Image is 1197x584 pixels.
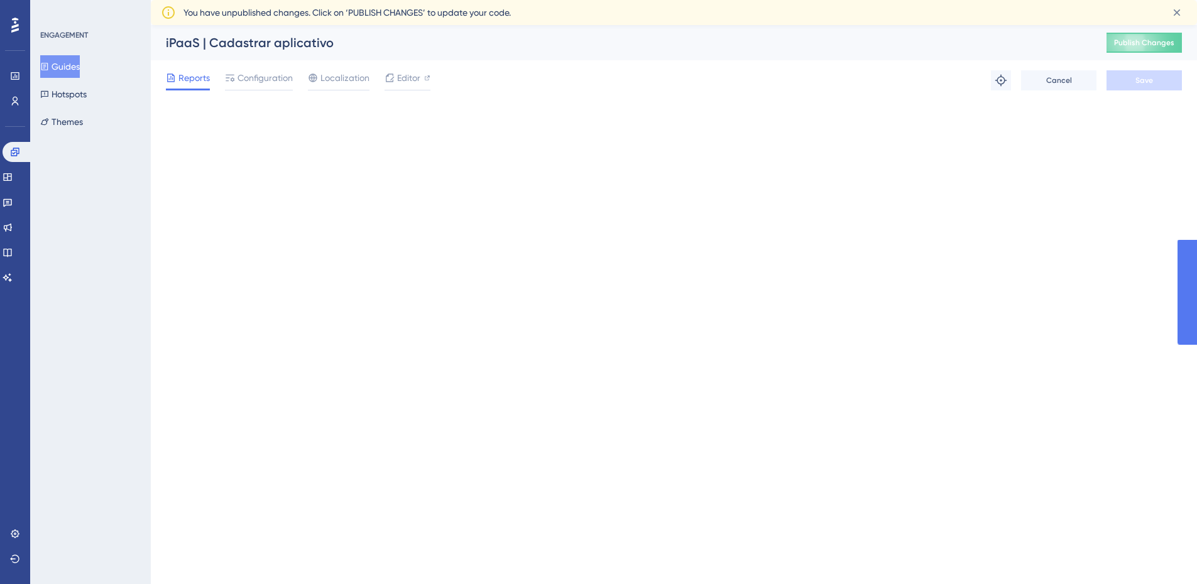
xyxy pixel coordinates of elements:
[40,30,88,40] div: ENGAGEMENT
[397,70,420,85] span: Editor
[40,83,87,105] button: Hotspots
[1046,75,1072,85] span: Cancel
[1021,70,1096,90] button: Cancel
[238,70,293,85] span: Configuration
[178,70,210,85] span: Reports
[166,34,1075,51] div: iPaaS | Cadastrar aplicativo
[1107,33,1182,53] button: Publish Changes
[1114,38,1174,48] span: Publish Changes
[40,55,80,78] button: Guides
[1144,534,1182,572] iframe: UserGuiding AI Assistant Launcher
[1135,75,1153,85] span: Save
[40,111,83,133] button: Themes
[1107,70,1182,90] button: Save
[320,70,369,85] span: Localization
[183,5,511,20] span: You have unpublished changes. Click on ‘PUBLISH CHANGES’ to update your code.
